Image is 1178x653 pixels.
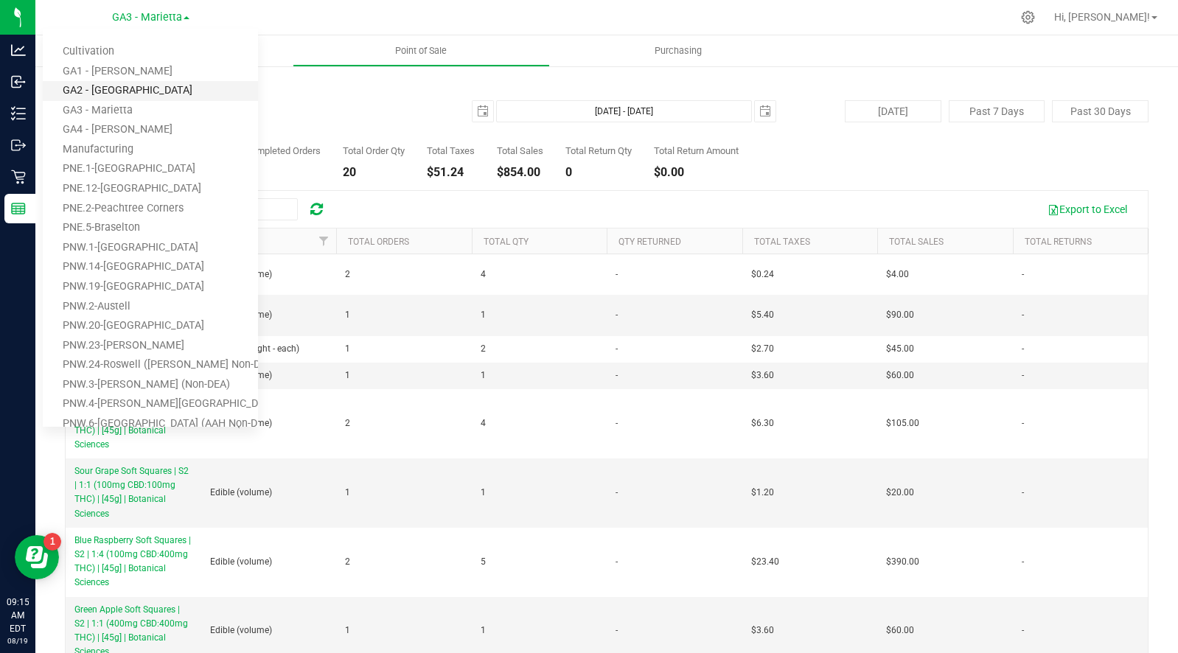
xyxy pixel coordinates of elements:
span: 1 [481,624,486,638]
span: - [1022,624,1024,638]
span: - [1022,555,1024,569]
span: Point of Sale [375,44,467,57]
span: Sour Grape Soft Squares | S2 | 1:1 (100mg CBD:100mg THC) | [45g] | Botanical Sciences [74,466,189,519]
a: PNE.1-[GEOGRAPHIC_DATA] [43,159,258,179]
a: GA1 - [PERSON_NAME] [43,62,258,82]
a: GA3 - Marietta [43,101,258,121]
span: select [755,101,776,122]
span: - [1022,268,1024,282]
div: Manage settings [1019,10,1037,24]
a: PNW.20-[GEOGRAPHIC_DATA] [43,316,258,336]
span: - [616,555,618,569]
span: 4 [481,268,486,282]
span: $390.00 [886,555,919,569]
span: - [1022,308,1024,322]
a: Total Taxes [754,237,810,247]
span: - [616,624,618,638]
div: Total Sales [497,146,543,156]
a: PNE.5-Braselton [43,218,258,238]
button: Past 30 Days [1052,100,1149,122]
span: 1 [345,308,350,322]
span: Purchasing [635,44,722,57]
a: PNE.2-Peachtree Corners [43,199,258,219]
span: $6.30 [751,416,774,430]
iframe: Resource center unread badge [43,533,61,551]
div: Total Return Qty [565,146,632,156]
div: Total Order Qty [343,146,405,156]
span: $105.00 [886,416,919,430]
a: Manufacturing [43,140,258,160]
a: Point of Sale [293,35,550,66]
a: PNW.3-[PERSON_NAME] (Non-DEA) [43,375,258,395]
div: Total Return Amount [654,146,739,156]
a: PNW.1-[GEOGRAPHIC_DATA] [43,238,258,258]
inline-svg: Reports [11,201,26,216]
a: Total Orders [348,237,409,247]
a: PNW.2-Austell [43,297,258,317]
a: PNW.6-[GEOGRAPHIC_DATA] (AAH Non-DEA) [43,414,258,434]
span: 2 [345,268,350,282]
span: - [616,416,618,430]
span: $23.40 [751,555,779,569]
span: Blue Raspberry Soft Squares | S2 | 1:4 (100mg CBD:400mg THC) | [45g] | Botanical Sciences [74,535,191,588]
a: Total Qty [484,237,529,247]
span: 1 [481,369,486,383]
inline-svg: Retail [11,170,26,184]
a: PNW.23-[PERSON_NAME] [43,336,258,356]
span: - [616,268,618,282]
span: 1 [345,486,350,500]
span: $0.24 [751,268,774,282]
div: Total Taxes [427,146,475,156]
span: 1 [345,342,350,356]
span: 2 [345,416,350,430]
div: 20 [343,167,405,178]
span: Edible (volume) [210,486,272,500]
span: 1 [345,369,350,383]
a: PNE.12-[GEOGRAPHIC_DATA] [43,179,258,199]
a: Total Returns [1025,237,1092,247]
iframe: Resource center [15,535,59,579]
span: $5.40 [751,308,774,322]
span: Hi, [PERSON_NAME]! [1054,11,1150,23]
span: $2.70 [751,342,774,356]
span: - [616,486,618,500]
span: select [473,101,493,122]
a: Purchasing [550,35,807,66]
span: - [616,342,618,356]
span: $1.20 [751,486,774,500]
a: GA4 - [PERSON_NAME] [43,120,258,140]
span: Edible (volume) [210,624,272,638]
p: 09:15 AM EDT [7,596,29,635]
span: 1 [481,308,486,322]
span: $60.00 [886,369,914,383]
span: - [1022,342,1024,356]
span: Edible (volume) [210,555,272,569]
a: GA2 - [GEOGRAPHIC_DATA] [43,81,258,101]
a: Cultivation [43,42,258,62]
button: Export to Excel [1038,197,1137,222]
span: $20.00 [886,486,914,500]
a: Qty Returned [618,237,681,247]
span: 4 [481,416,486,430]
div: Total Completed Orders [223,146,321,156]
span: 5 [481,555,486,569]
span: 2 [481,342,486,356]
div: $0.00 [654,167,739,178]
inline-svg: Outbound [11,138,26,153]
span: $4.00 [886,268,909,282]
span: $90.00 [886,308,914,322]
span: - [1022,486,1024,500]
span: 1 [481,486,486,500]
span: GA3 - Marietta [112,11,182,24]
span: Fruit Punch Soft Squares | S2 | 1:10 (10mg CBD:100mg THC) | [45g] | Botanical Sciences [74,397,191,450]
div: $51.24 [427,167,475,178]
inline-svg: Inventory [11,106,26,121]
span: - [1022,369,1024,383]
inline-svg: Inbound [11,74,26,89]
span: $3.60 [751,624,774,638]
span: - [1022,416,1024,430]
a: Inventory [35,35,293,66]
div: 0 [565,167,632,178]
span: 2 [345,555,350,569]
